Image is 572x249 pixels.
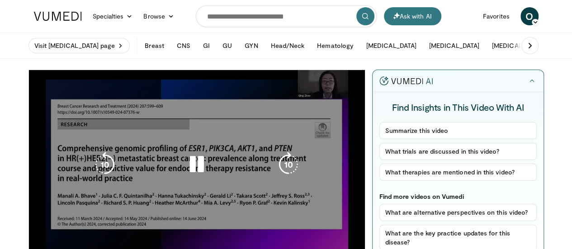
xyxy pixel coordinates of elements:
[196,5,377,27] input: Search topics, interventions
[520,7,539,25] a: O
[217,37,237,55] button: GU
[28,38,130,53] a: Visit [MEDICAL_DATA] page
[379,204,537,221] button: What are alternative perspectives on this video?
[379,193,537,200] p: Find more videos on Vumedi
[265,37,310,55] button: Head/Neck
[379,143,537,160] button: What trials are discussed in this video?
[198,37,215,55] button: GI
[171,37,196,55] button: CNS
[312,37,359,55] button: Hematology
[361,37,422,55] button: [MEDICAL_DATA]
[384,7,441,25] button: Ask with AI
[379,76,433,85] img: vumedi-ai-logo.v2.svg
[34,12,82,21] img: VuMedi Logo
[379,101,537,113] h4: Find Insights in This Video With AI
[477,7,515,25] a: Favorites
[379,164,537,181] button: What therapies are mentioned in this video?
[487,37,548,55] button: [MEDICAL_DATA]
[424,37,485,55] button: [MEDICAL_DATA]
[239,37,263,55] button: GYN
[138,7,180,25] a: Browse
[87,7,138,25] a: Specialties
[379,122,537,139] button: Summarize this video
[139,37,169,55] button: Breast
